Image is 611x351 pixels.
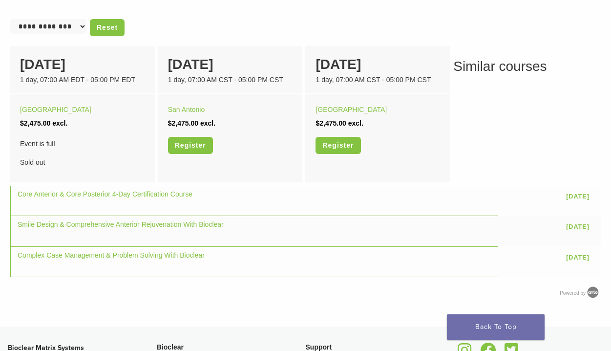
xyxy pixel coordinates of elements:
a: Register [316,137,360,154]
a: Smile Design & Comprehensive Anterior Rejuvenation With Bioclear [18,220,224,228]
a: Reset [90,19,125,36]
img: Arlo training & Event Software [586,285,600,300]
span: Support [306,343,332,351]
span: $2,475.00 [168,119,198,127]
a: [DATE] [561,189,594,204]
div: Sold out [20,137,145,169]
div: 1 day, 07:00 AM EDT - 05:00 PM EDT [20,75,145,85]
a: [GEOGRAPHIC_DATA] [316,106,387,113]
a: Register [168,137,213,154]
span: excl. [52,119,67,127]
a: [GEOGRAPHIC_DATA] [20,106,91,113]
div: 1 day, 07:00 AM CST - 05:00 PM CST [168,75,293,85]
span: $2,475.00 [20,119,50,127]
span: Event is full [20,137,145,151]
a: Powered by [560,290,601,296]
div: [DATE] [168,54,293,75]
span: $2,475.00 [316,119,346,127]
a: Core Anterior & Core Posterior 4-Day Certification Course [18,190,192,198]
a: Complex Case Management & Problem Solving With Bioclear [18,251,205,259]
a: [DATE] [561,250,594,265]
div: [DATE] [20,54,145,75]
span: excl. [348,119,363,127]
a: Back To Top [447,314,545,340]
span: Bioclear [157,343,184,351]
div: 1 day, 07:00 AM CST - 05:00 PM CST [316,75,440,85]
a: [DATE] [561,219,594,235]
span: excl. [200,119,215,127]
div: [DATE] [316,54,440,75]
a: San Antonio [168,106,205,113]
